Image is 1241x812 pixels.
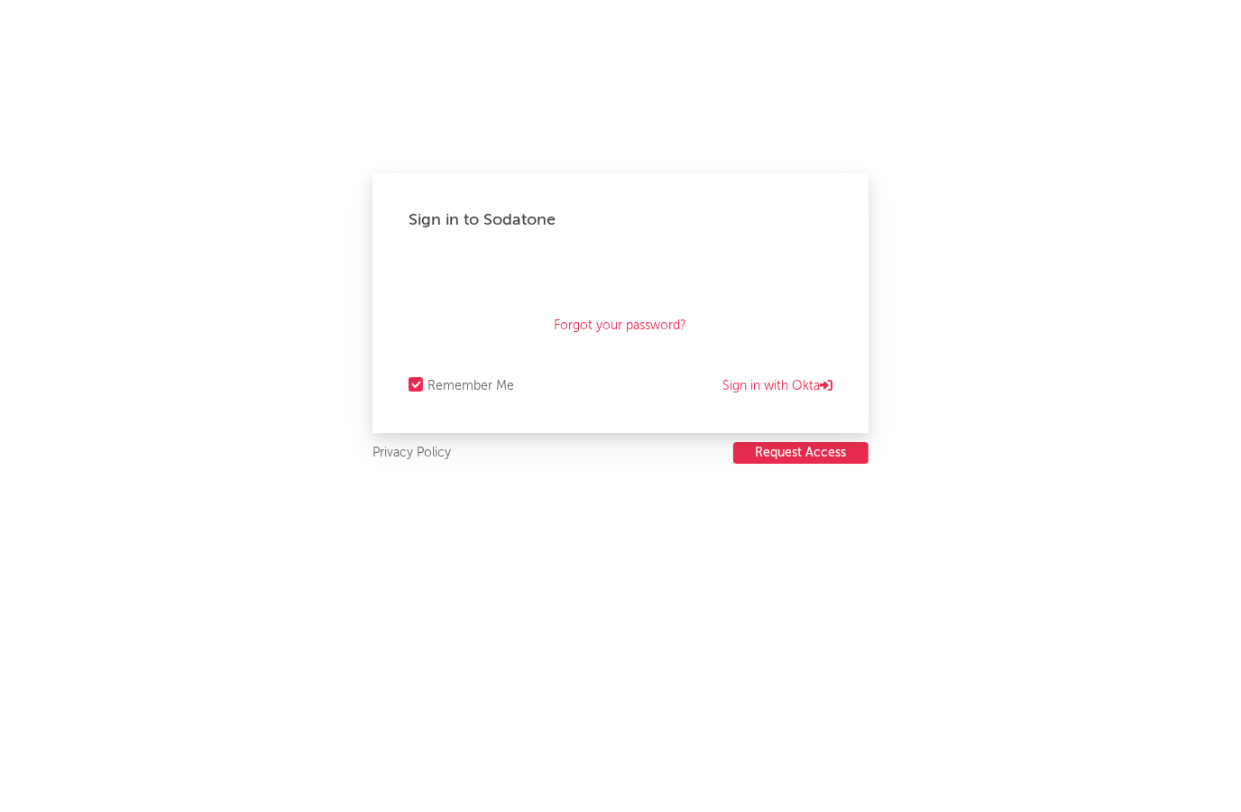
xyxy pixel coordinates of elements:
a: Sign in with Okta [722,375,832,397]
div: Sign in to Sodatone [409,209,832,231]
a: Request Access [733,442,869,465]
a: Forgot your password? [555,315,687,337]
button: Request Access [733,442,869,464]
a: Privacy Policy [372,442,451,465]
div: Remember Me [427,375,514,397]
